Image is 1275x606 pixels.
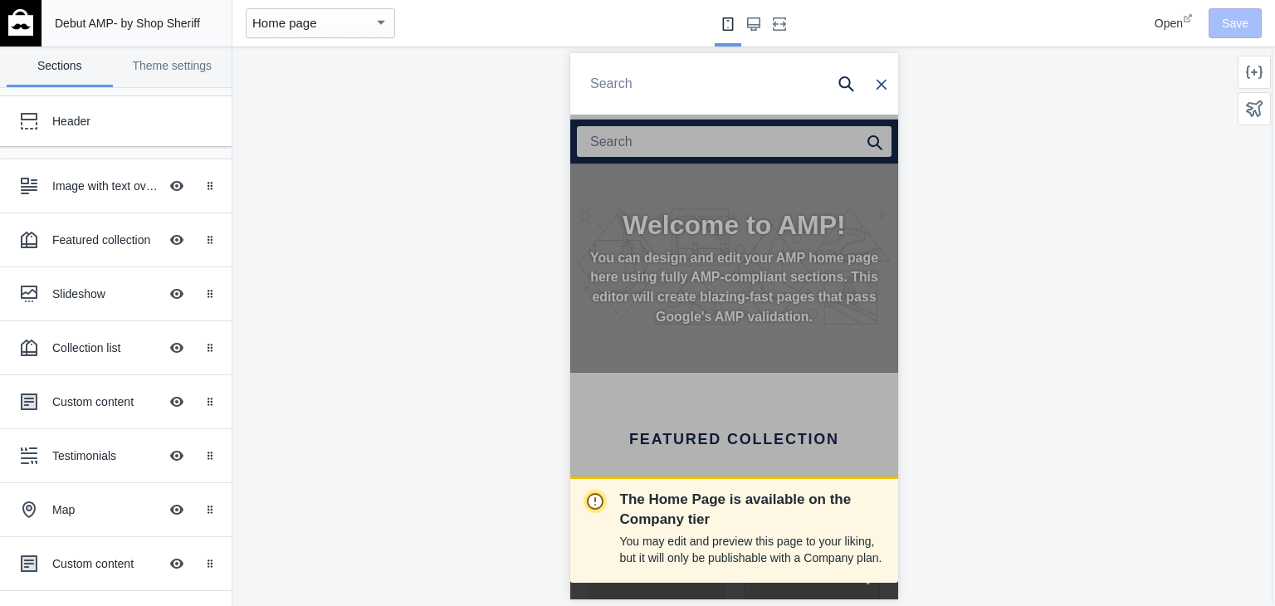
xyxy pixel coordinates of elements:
div: Map [52,501,159,518]
iframe: To enrich screen reader interactions, please activate Accessibility in Grammarly extension settings [570,53,898,599]
div: Custom content [52,393,159,410]
span: - by Shop Sheriff [114,17,200,30]
mat-select-trigger: Home page [252,16,317,30]
button: Hide [159,330,195,366]
div: Featured collection [52,232,159,248]
a: Theme settings [120,46,226,87]
div: Collection list [52,340,159,356]
img: main-logo_60x60_white.png [8,9,33,36]
button: Hide [159,491,195,528]
span: Debut AMP [55,17,114,30]
button: Hide [159,276,195,312]
button: Hide [159,384,195,420]
button: Hide [159,437,195,474]
div: Custom content [52,555,159,572]
button: Hide [159,168,195,204]
button: Hide [159,545,195,582]
div: Header [52,113,195,130]
div: Testimonials [52,447,159,464]
p: The Home Page is available on the Company tier [620,490,885,530]
span: Open [1155,17,1183,30]
div: Image with text overlay [52,178,159,194]
p: You may edit and preview this page to your liking, but it will only be publishable with a Company... [620,533,885,566]
button: Hide [159,222,195,258]
div: Slideshow [52,286,159,302]
a: Sections [7,46,113,87]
